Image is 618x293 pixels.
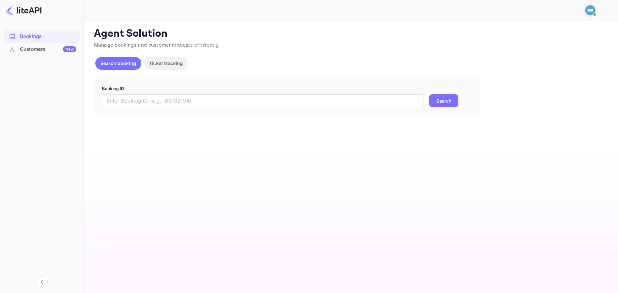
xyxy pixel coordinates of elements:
div: New [63,46,76,52]
a: Bookings [4,30,80,42]
input: Enter Booking ID (e.g., 63782194) [102,94,424,107]
p: Search booking [100,60,136,67]
span: Manage bookings and customer requests efficiently. [94,42,220,49]
div: Bookings [20,33,76,40]
div: Customers [20,46,76,53]
p: Ticket tracking [149,60,183,67]
img: LiteAPI logo [5,5,42,15]
img: Mohcine Belkhir [585,5,595,15]
a: CustomersNew [4,43,80,55]
p: Booking ID [102,86,472,92]
div: CustomersNew [4,43,80,56]
button: Collapse navigation [36,276,48,288]
div: Bookings [4,30,80,43]
p: Agent Solution [94,27,606,40]
button: Search [429,94,458,107]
